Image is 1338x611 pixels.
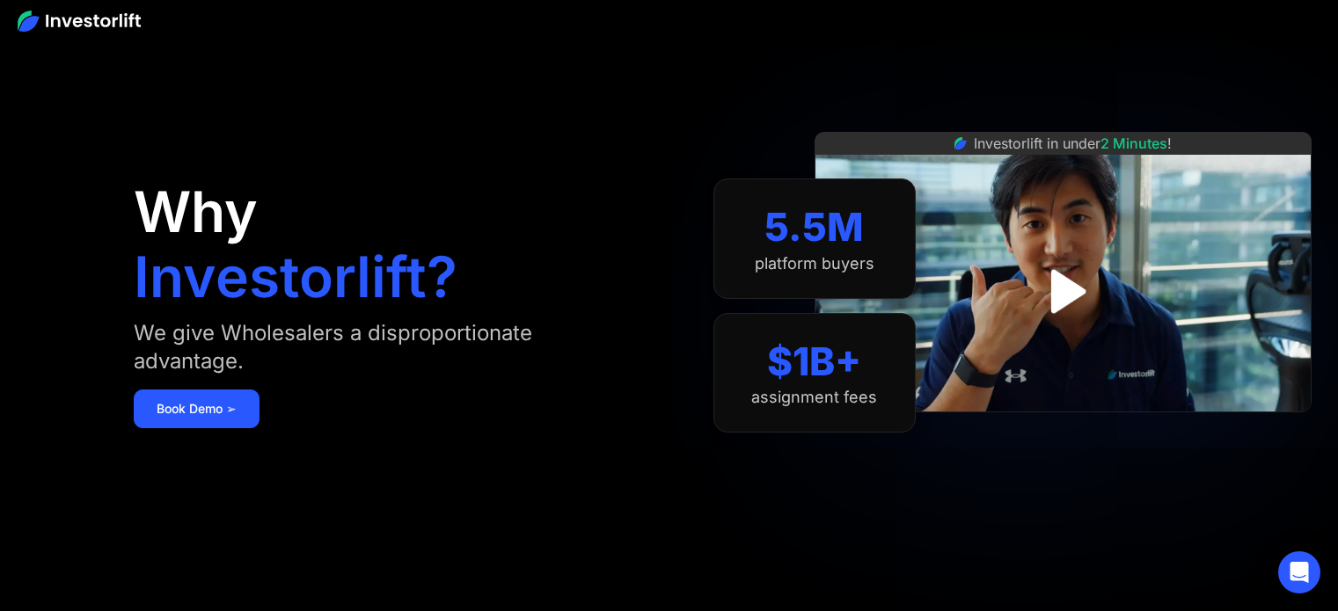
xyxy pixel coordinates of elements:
h1: Why [134,184,258,240]
div: Investorlift in under ! [974,133,1172,154]
div: 5.5M [764,204,864,251]
h1: Investorlift? [134,249,457,305]
span: 2 Minutes [1100,135,1167,152]
iframe: Customer reviews powered by Trustpilot [931,421,1195,442]
div: We give Wholesalers a disproportionate advantage. [134,319,617,375]
div: platform buyers [755,254,874,273]
div: assignment fees [751,388,877,407]
div: $1B+ [767,338,861,385]
div: Open Intercom Messenger [1278,551,1320,593]
a: Book Demo ➢ [134,389,260,428]
a: open lightbox [1024,252,1102,331]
